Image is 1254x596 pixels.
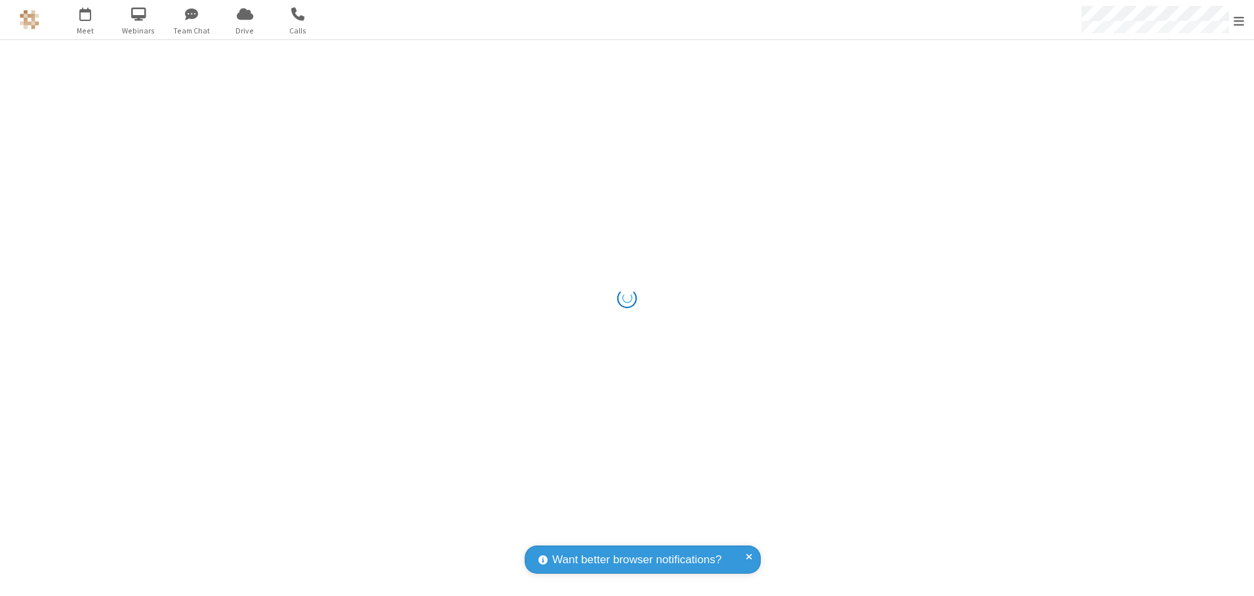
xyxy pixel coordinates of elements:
[114,25,163,37] span: Webinars
[220,25,270,37] span: Drive
[552,551,721,568] span: Want better browser notifications?
[167,25,216,37] span: Team Chat
[20,10,39,30] img: QA Selenium DO NOT DELETE OR CHANGE
[273,25,323,37] span: Calls
[61,25,110,37] span: Meet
